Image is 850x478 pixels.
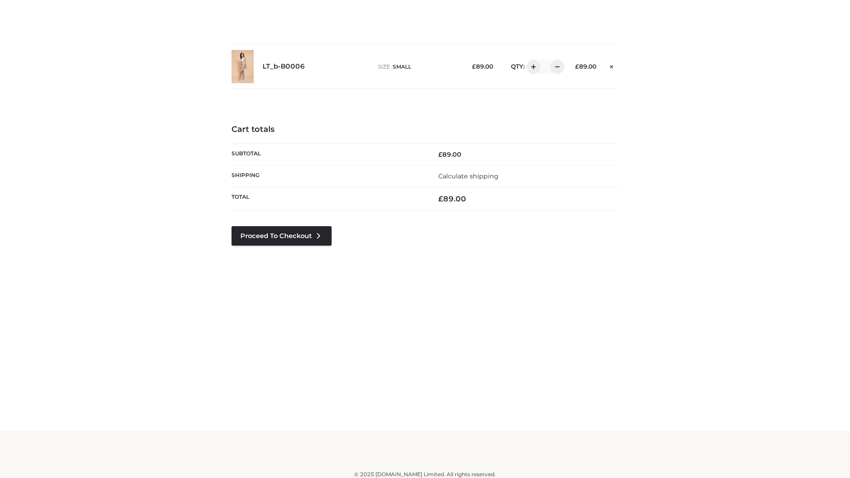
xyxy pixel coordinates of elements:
a: LT_b-B0006 [263,62,305,71]
a: Remove this item [605,60,618,71]
img: LT_b-B0006 - SMALL [232,50,254,83]
h4: Cart totals [232,125,618,135]
span: £ [438,194,443,203]
a: Calculate shipping [438,172,498,180]
th: Shipping [232,165,425,187]
span: SMALL [393,63,411,70]
bdi: 89.00 [472,63,493,70]
span: £ [575,63,579,70]
span: £ [438,150,442,158]
bdi: 89.00 [438,194,466,203]
bdi: 89.00 [438,150,461,158]
span: £ [472,63,476,70]
th: Subtotal [232,143,425,165]
th: Total [232,187,425,211]
bdi: 89.00 [575,63,596,70]
a: Proceed to Checkout [232,226,332,246]
p: size : [378,63,458,71]
div: QTY: [502,60,561,74]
